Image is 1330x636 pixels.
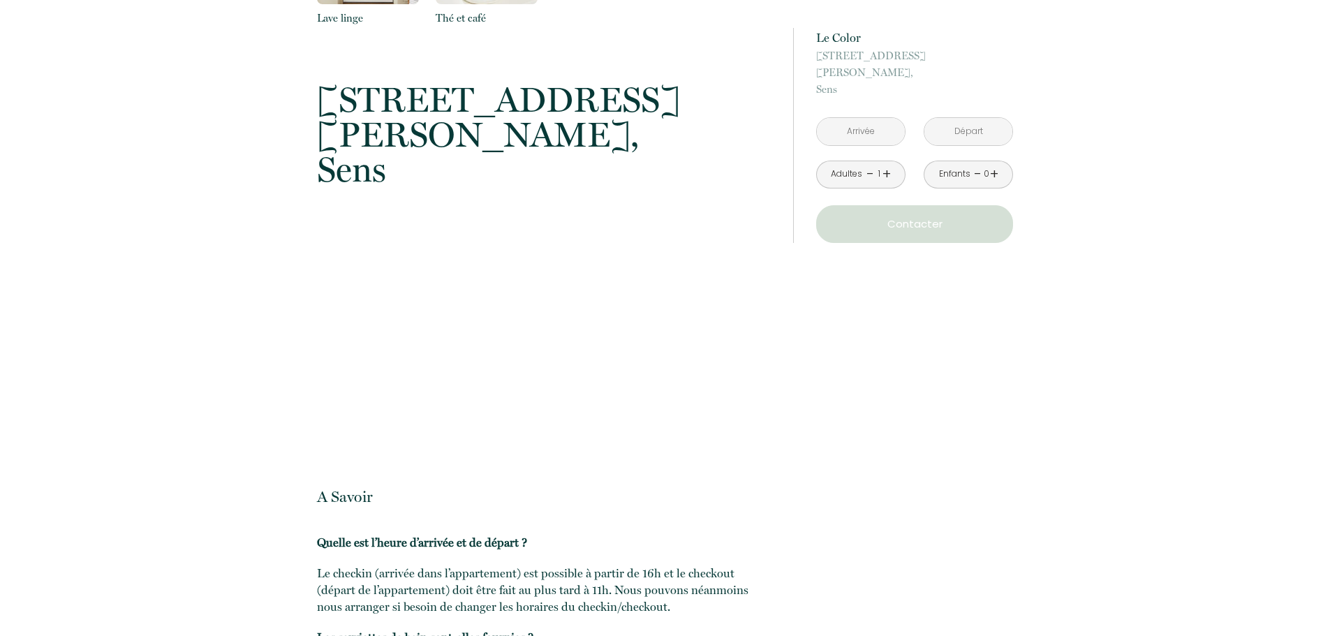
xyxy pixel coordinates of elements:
[816,47,1013,81] span: [STREET_ADDRESS][PERSON_NAME],
[821,216,1008,232] p: Contacter
[317,565,775,615] p: Le checkin (arrivée dans l’appartement) est possible à partir de 16h et le checkout (départ de l’...
[990,163,998,185] a: +
[436,10,538,27] p: Thé et café
[816,28,1013,47] p: Le Color
[831,168,862,181] div: Adultes
[816,47,1013,98] p: Sens
[317,487,775,506] p: A Savoir
[317,82,775,187] p: Sens
[817,118,905,145] input: Arrivée
[924,118,1012,145] input: Départ
[317,10,419,27] p: Lave linge
[875,168,882,181] div: 1
[882,163,891,185] a: +
[816,205,1013,243] button: Contacter
[983,168,990,181] div: 0
[317,82,775,152] span: [STREET_ADDRESS][PERSON_NAME],
[939,168,970,181] div: Enfants
[866,163,874,185] a: -
[974,163,982,185] a: -
[317,535,527,549] b: Quelle est l’heure d’arrivée et de départ ?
